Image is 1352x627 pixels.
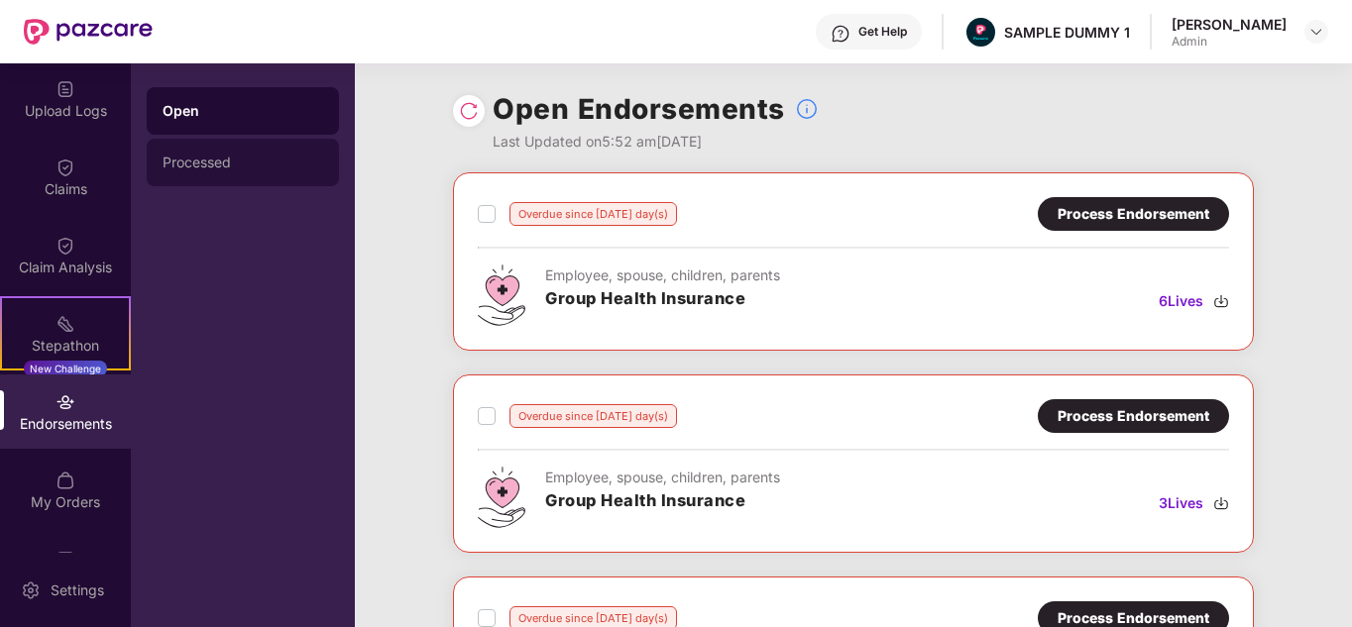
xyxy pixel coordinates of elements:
span: 3 Lives [1159,492,1203,514]
img: svg+xml;base64,PHN2ZyBpZD0iSW5mb18tXzMyeDMyIiBkYXRhLW5hbWU9IkluZm8gLSAzMngzMiIgeG1sbnM9Imh0dHA6Ly... [795,97,819,121]
img: New Pazcare Logo [24,19,153,45]
div: Open [163,101,323,121]
div: Get Help [858,24,907,40]
img: svg+xml;base64,PHN2ZyBpZD0iU2V0dGluZy0yMHgyMCIgeG1sbnM9Imh0dHA6Ly93d3cudzMub3JnLzIwMDAvc3ZnIiB3aW... [21,580,41,600]
img: svg+xml;base64,PHN2ZyBpZD0iUGF6Y2FyZCIgeG1sbnM9Imh0dHA6Ly93d3cudzMub3JnLzIwMDAvc3ZnIiB3aWR0aD0iMj... [56,549,75,569]
div: Settings [45,580,110,600]
div: Processed [163,155,323,170]
img: svg+xml;base64,PHN2ZyBpZD0iRG93bmxvYWQtMzJ4MzIiIHhtbG5zPSJodHRwOi8vd3d3LnczLm9yZy8yMDAwL3N2ZyIgd2... [1213,293,1229,309]
img: svg+xml;base64,PHN2ZyBpZD0iRG93bmxvYWQtMzJ4MzIiIHhtbG5zPSJodHRwOi8vd3d3LnczLm9yZy8yMDAwL3N2ZyIgd2... [1213,495,1229,511]
img: svg+xml;base64,PHN2ZyBpZD0iVXBsb2FkX0xvZ3MiIGRhdGEtbmFtZT0iVXBsb2FkIExvZ3MiIHhtbG5zPSJodHRwOi8vd3... [56,79,75,99]
div: Admin [1172,34,1287,50]
div: [PERSON_NAME] [1172,15,1287,34]
img: Pazcare_Alternative_logo-01-01.png [966,18,995,47]
div: Process Endorsement [1058,203,1209,225]
div: Process Endorsement [1058,405,1209,427]
div: SAMPLE DUMMY 1 [1004,23,1130,42]
span: 6 Lives [1159,290,1203,312]
div: Overdue since [DATE] day(s) [509,404,677,428]
img: svg+xml;base64,PHN2ZyBpZD0iQ2xhaW0iIHhtbG5zPSJodHRwOi8vd3d3LnczLm9yZy8yMDAwL3N2ZyIgd2lkdGg9IjIwIi... [56,157,75,177]
div: Employee, spouse, children, parents [545,467,780,488]
img: svg+xml;base64,PHN2ZyBpZD0iRHJvcGRvd24tMzJ4MzIiIHhtbG5zPSJodHRwOi8vd3d3LnczLm9yZy8yMDAwL3N2ZyIgd2... [1308,24,1324,40]
h3: Group Health Insurance [545,488,780,514]
img: svg+xml;base64,PHN2ZyBpZD0iUmVsb2FkLTMyeDMyIiB4bWxucz0iaHR0cDovL3d3dy53My5vcmcvMjAwMC9zdmciIHdpZH... [459,101,479,121]
div: Employee, spouse, children, parents [545,264,780,286]
h3: Group Health Insurance [545,286,780,312]
img: svg+xml;base64,PHN2ZyB4bWxucz0iaHR0cDovL3d3dy53My5vcmcvMjAwMC9zdmciIHdpZHRoPSIyMSIgaGVpZ2h0PSIyMC... [56,314,75,334]
img: svg+xml;base64,PHN2ZyB4bWxucz0iaHR0cDovL3d3dy53My5vcmcvMjAwMC9zdmciIHdpZHRoPSI0Ny43MTQiIGhlaWdodD... [478,467,525,528]
img: svg+xml;base64,PHN2ZyBpZD0iTXlfT3JkZXJzIiBkYXRhLW5hbWU9Ik15IE9yZGVycyIgeG1sbnM9Imh0dHA6Ly93d3cudz... [56,470,75,490]
img: svg+xml;base64,PHN2ZyBpZD0iSGVscC0zMngzMiIgeG1sbnM9Imh0dHA6Ly93d3cudzMub3JnLzIwMDAvc3ZnIiB3aWR0aD... [831,24,850,44]
img: svg+xml;base64,PHN2ZyB4bWxucz0iaHR0cDovL3d3dy53My5vcmcvMjAwMC9zdmciIHdpZHRoPSI0Ny43MTQiIGhlaWdodD... [478,264,525,326]
div: Stepathon [2,336,129,356]
div: Last Updated on 5:52 am[DATE] [493,131,819,153]
div: New Challenge [24,361,107,376]
h1: Open Endorsements [493,87,785,131]
img: svg+xml;base64,PHN2ZyBpZD0iQ2xhaW0iIHhtbG5zPSJodHRwOi8vd3d3LnczLm9yZy8yMDAwL3N2ZyIgd2lkdGg9IjIwIi... [56,236,75,256]
div: Overdue since [DATE] day(s) [509,202,677,226]
img: svg+xml;base64,PHN2ZyBpZD0iRW5kb3JzZW1lbnRzIiB4bWxucz0iaHR0cDovL3d3dy53My5vcmcvMjAwMC9zdmciIHdpZH... [56,392,75,412]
